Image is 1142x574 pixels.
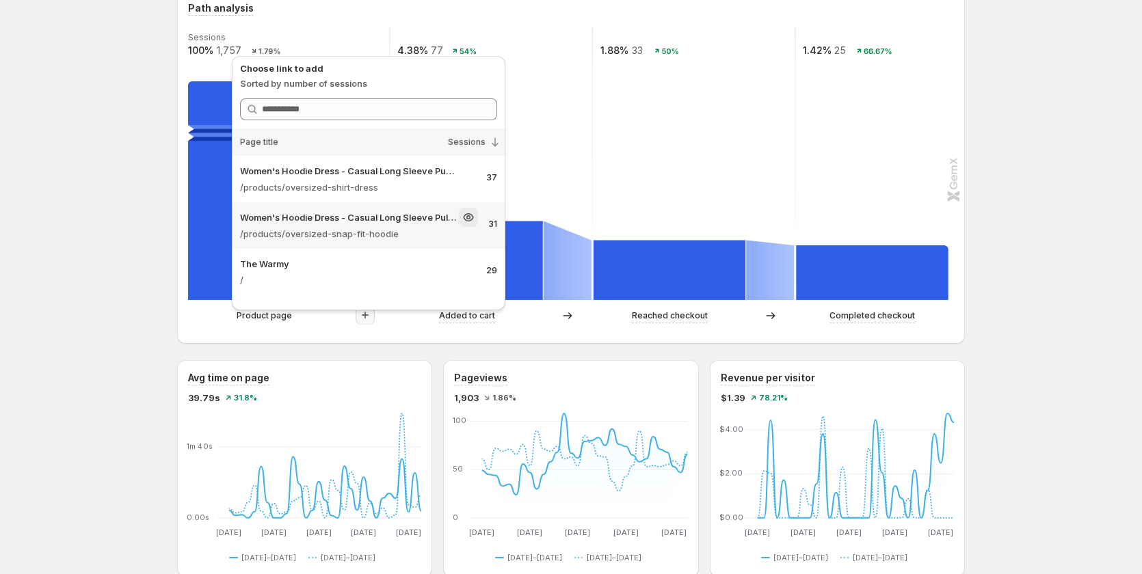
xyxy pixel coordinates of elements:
[594,240,745,300] path: Reached checkout: 33
[836,528,862,537] text: [DATE]
[745,528,770,537] text: [DATE]
[489,219,497,230] p: 31
[719,468,743,478] text: $2.00
[834,44,846,56] text: 25
[241,552,296,563] span: [DATE]–[DATE]
[829,309,915,323] p: Completed checkout
[719,424,743,434] text: $4.00
[308,549,381,566] button: [DATE]–[DATE]
[240,164,454,178] p: Women's Hoodie Dress - Casual Long Sleeve Pullover Sweatshirt Dress
[188,1,254,15] h3: Path analysis
[448,137,486,148] span: Sessions
[587,552,641,563] span: [DATE]–[DATE]
[566,528,591,537] text: [DATE]
[188,32,226,42] text: Sessions
[240,273,475,287] p: /
[187,441,213,451] text: 1m 40s
[240,303,453,317] p: Warmy Oversized Hoodie Dress – Ultra-Soft Fleece Sweatshirt Dress for Women (Plus Size S-3XL), Co...
[518,528,543,537] text: [DATE]
[216,528,241,537] text: [DATE]
[507,552,562,563] span: [DATE]–[DATE]
[791,528,816,537] text: [DATE]
[390,221,542,300] path: Added to cart: 77
[613,528,639,537] text: [DATE]
[840,549,913,566] button: [DATE]–[DATE]
[470,528,495,537] text: [DATE]
[453,464,463,474] text: 50
[321,552,375,563] span: [DATE]–[DATE]
[661,46,678,56] text: 50%
[234,394,257,402] span: 31.8%
[240,137,278,148] span: Page title
[853,552,907,563] span: [DATE]–[DATE]
[928,528,953,537] text: [DATE]
[600,44,628,56] text: 1.88%
[188,391,220,405] span: 39.79s
[882,528,907,537] text: [DATE]
[351,528,376,537] text: [DATE]
[721,391,745,405] span: $1.39
[188,371,269,385] h3: Avg time on page
[864,46,892,56] text: 66.67%
[761,549,834,566] button: [DATE]–[DATE]
[803,44,832,56] text: 1.42%
[240,77,497,90] p: Sorted by number of sessions
[632,309,708,323] p: Reached checkout
[759,394,788,402] span: 78.21%
[574,549,647,566] button: [DATE]–[DATE]
[632,44,643,56] text: 33
[796,245,948,300] path: Completed checkout: 25
[240,257,289,271] p: The Warmy
[487,172,497,183] p: 37
[495,549,568,566] button: [DATE]–[DATE]
[773,552,828,563] span: [DATE]–[DATE]
[454,371,507,385] h3: Pageviews
[240,227,478,241] p: /products/oversized-snap-fit-hoodie
[188,44,213,56] text: 100%
[187,512,210,522] text: 0.00s
[486,265,497,276] p: 29
[237,309,292,323] p: Product page
[721,371,815,385] h3: Revenue per visitor
[719,512,743,522] text: $0.00
[396,528,421,537] text: [DATE]
[453,512,458,522] text: 0
[454,391,479,405] span: 1,903
[217,44,241,56] text: 1,757
[453,415,466,425] text: 100
[240,180,476,194] p: /products/oversized-shirt-dress
[306,528,332,537] text: [DATE]
[439,309,495,323] p: Added to cart
[240,210,456,224] p: Women's Hoodie Dress - Casual Long Sleeve Pullover Sweatshirt Dress
[240,61,497,75] p: Choose link to add
[261,528,287,537] text: [DATE]
[229,549,302,566] button: [DATE]–[DATE]
[661,528,687,537] text: [DATE]
[492,394,516,402] span: 1.86%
